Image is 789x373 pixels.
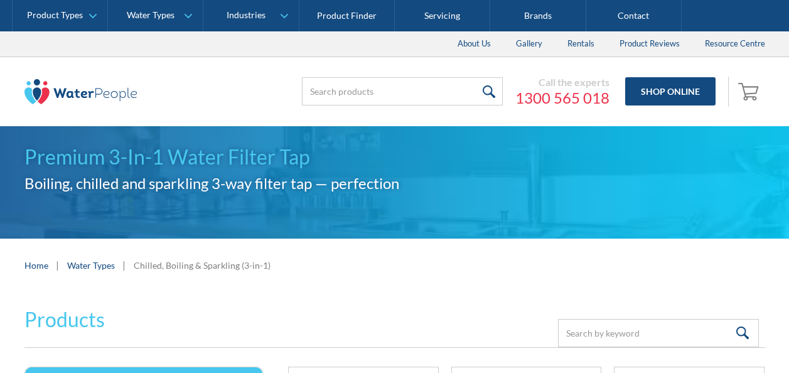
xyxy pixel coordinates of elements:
div: Call the experts [515,76,609,89]
a: 1300 565 018 [515,89,609,107]
h2: Products [24,305,105,335]
h1: Premium 3-In-1 Water Filter Tap [24,142,765,172]
a: Water Types [67,259,115,272]
h2: Boiling, chilled and sparkling 3-way filter tap — perfection [24,172,765,195]
a: Product Reviews [607,31,692,57]
a: Home [24,259,48,272]
div: Water Types [127,10,174,21]
div: Industries [227,10,266,21]
div: Chilled, Boiling & Sparkling (3-in-1) [134,259,271,272]
a: Open cart [735,77,765,107]
input: Search products [302,77,503,105]
div: | [55,257,61,273]
a: Gallery [503,31,555,57]
a: Resource Centre [692,31,778,57]
a: About Us [445,31,503,57]
img: shopping cart [738,81,762,101]
div: | [121,257,127,273]
div: Product Types [27,10,83,21]
a: Rentals [555,31,607,57]
input: Search by keyword [558,319,759,347]
a: Shop Online [625,77,716,105]
img: The Water People [24,79,137,104]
